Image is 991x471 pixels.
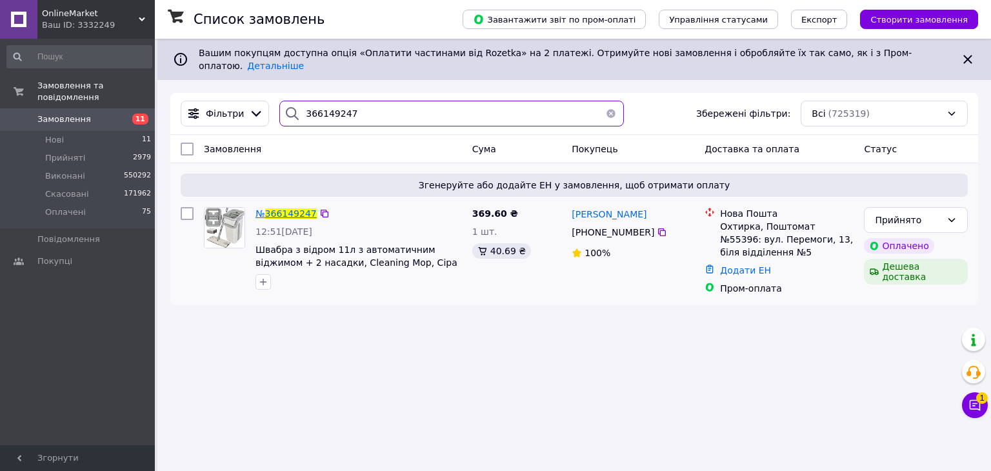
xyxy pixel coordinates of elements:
span: 11 [142,134,151,146]
span: Збережені фільтри: [696,107,790,120]
div: Пром-оплата [720,282,854,295]
button: Чат з покупцем1 [962,392,988,418]
input: Пошук [6,45,152,68]
span: № [255,208,265,219]
a: Створити замовлення [847,14,978,24]
span: Фільтри [206,107,244,120]
a: Швабра з відром 11л з автоматичним віджимом + 2 насадки, Cleaning Mop, Сіра / Складна швабра для ... [255,245,457,281]
span: 12:51[DATE] [255,226,312,237]
span: Всі [812,107,825,120]
div: Нова Пошта [720,207,854,220]
span: [PERSON_NAME] [572,209,646,219]
button: Управління статусами [659,10,778,29]
span: Створити замовлення [870,15,968,25]
span: Замовлення [204,144,261,154]
span: 2979 [133,152,151,164]
h1: Список замовлень [194,12,325,27]
span: 1 шт. [472,226,497,237]
span: Вашим покупцям доступна опція «Оплатити частинами від Rozetka» на 2 платежі. Отримуйте нові замов... [199,48,912,71]
a: Додати ЕН [720,265,771,276]
span: Доставка та оплата [705,144,799,154]
span: 11 [132,114,148,125]
a: Фото товару [204,207,245,248]
span: 550292 [124,170,151,182]
span: Cума [472,144,496,154]
span: Замовлення [37,114,91,125]
div: 40.69 ₴ [472,243,531,259]
span: Завантажити звіт по пром-оплаті [473,14,636,25]
input: Пошук за номером замовлення, ПІБ покупця, номером телефону, Email, номером накладної [279,101,623,126]
span: Згенеруйте або додайте ЕН у замовлення, щоб отримати оплату [186,179,963,192]
span: Статус [864,144,897,154]
div: Прийнято [875,213,941,227]
a: [PERSON_NAME] [572,208,646,221]
button: Завантажити звіт по пром-оплаті [463,10,646,29]
span: Замовлення та повідомлення [37,80,155,103]
button: Очистить [598,101,624,126]
span: Повідомлення [37,234,100,245]
span: 369.60 ₴ [472,208,518,219]
button: Експорт [791,10,848,29]
a: Детальніше [247,61,304,71]
span: OnlineMarket [42,8,139,19]
span: 100% [585,248,610,258]
div: [PHONE_NUMBER] [569,223,657,241]
a: №366149247 [255,208,317,219]
span: Покупці [37,256,72,267]
span: 366149247 [265,208,317,219]
button: Створити замовлення [860,10,978,29]
span: Управління статусами [669,15,768,25]
div: Ваш ID: 3332249 [42,19,155,31]
span: (725319) [828,108,870,119]
span: Оплачені [45,206,86,218]
span: 1 [976,389,988,401]
div: Оплачено [864,238,934,254]
span: Нові [45,134,64,146]
span: Покупець [572,144,617,154]
span: Скасовані [45,188,89,200]
span: 75 [142,206,151,218]
span: 171962 [124,188,151,200]
span: Виконані [45,170,85,182]
div: Охтирка, Поштомат №55396: вул. Перемоги, 13, біля відділення №5 [720,220,854,259]
span: Прийняті [45,152,85,164]
span: Експорт [801,15,837,25]
div: Дешева доставка [864,259,968,285]
img: Фото товару [205,208,245,248]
